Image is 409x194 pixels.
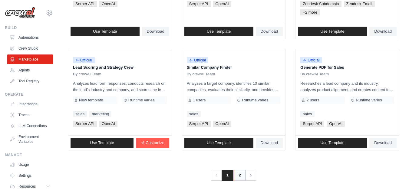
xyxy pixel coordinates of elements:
[7,171,53,180] a: Settings
[5,92,53,97] div: Operate
[187,64,281,71] p: Similar Company Finder
[222,170,233,181] span: 1
[207,29,231,34] span: Use Template
[256,138,283,148] a: Download
[7,33,53,42] a: Automations
[300,72,329,77] span: By crewAI Team
[187,111,201,117] a: sales
[71,138,134,148] a: Use Template
[187,1,211,7] span: Serper API
[242,98,268,103] span: Runtime varies
[356,98,382,103] span: Runtime varies
[7,132,53,146] a: Environment Variables
[7,65,53,75] a: Agents
[300,9,320,15] span: +2 more
[327,121,345,127] span: OpenAI
[234,170,246,181] a: 2
[73,1,97,7] span: Serper API
[207,140,231,145] span: Use Template
[73,111,87,117] a: sales
[79,98,103,103] span: New template
[300,64,394,71] p: Generate PDF for Sales
[136,138,169,148] a: Customize
[298,138,367,148] a: Use Template
[99,1,117,7] span: OpenAI
[321,140,345,145] span: Use Template
[73,121,97,127] span: Serper API
[344,1,375,7] span: Zendesk Email
[256,27,283,36] a: Download
[73,72,101,77] span: By crewAI Team
[5,25,53,30] div: Build
[184,27,253,36] a: Use Template
[147,29,164,34] span: Download
[369,138,397,148] a: Download
[7,160,53,169] a: Usage
[300,1,341,7] span: Zendesk Subdomain
[146,140,164,145] span: Customize
[261,140,278,145] span: Download
[261,29,278,34] span: Download
[300,57,322,63] span: Official
[73,80,167,93] p: Analyzes lead form responses, conducts research on the lead's industry and company, and scores th...
[374,140,392,145] span: Download
[90,140,114,145] span: Use Template
[7,121,53,131] a: LLM Connections
[193,98,206,103] span: 1 users
[5,7,35,18] img: Logo
[73,64,167,71] p: Lead Scoring and Strategy Crew
[213,121,231,127] span: OpenAI
[298,27,367,36] a: Use Template
[128,98,155,103] span: Runtime varies
[7,110,53,120] a: Traces
[7,99,53,109] a: Integrations
[300,111,314,117] a: sales
[7,54,53,64] a: Marketplace
[73,57,95,63] span: Official
[99,121,117,127] span: OpenAI
[211,170,256,181] nav: Pagination
[89,111,111,117] a: marketing
[7,44,53,53] a: Crew Studio
[300,121,324,127] span: Serper API
[71,27,140,36] a: Use Template
[374,29,392,34] span: Download
[300,80,394,93] p: Researches a lead company and its industry, analyzes product alignment, and creates content for a...
[187,57,209,63] span: Official
[7,76,53,86] a: Tool Registry
[187,121,211,127] span: Serper API
[142,27,169,36] a: Download
[93,29,117,34] span: Use Template
[7,182,53,191] button: Resources
[184,138,253,148] a: Use Template
[5,153,53,157] div: Manage
[369,27,397,36] a: Download
[306,98,319,103] span: 2 users
[18,184,36,189] span: Resources
[321,29,345,34] span: Use Template
[187,80,281,93] p: Analyzes a target company, identifies 10 similar companies, evaluates their similarity, and provi...
[213,1,231,7] span: OpenAI
[187,72,215,77] span: By crewAI Team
